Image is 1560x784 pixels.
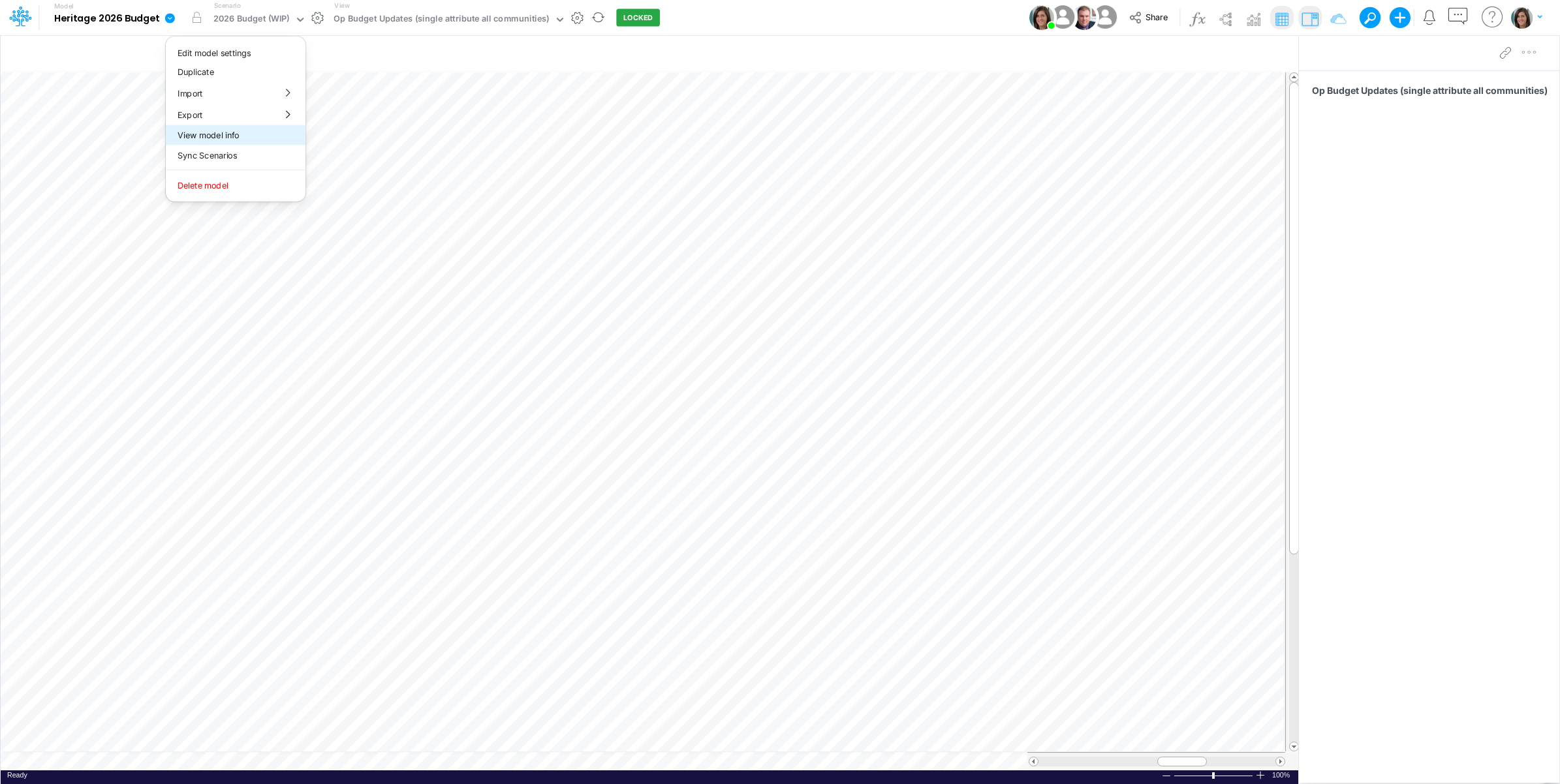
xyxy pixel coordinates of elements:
button: Sync Scenarios [166,145,305,166]
button: Import [166,82,305,104]
div: Zoom [1174,770,1255,780]
div: 2026 Budget (WIP) [213,12,290,27]
span: 100% [1272,770,1292,780]
button: Share [1123,8,1177,28]
span: Ready [7,771,27,779]
button: LOCKED [616,9,660,27]
label: Model [54,3,74,10]
label: Scenario [214,1,241,10]
div: In Ready mode [7,770,27,780]
button: Delete model [166,175,305,195]
input: Type a title here [12,41,1014,68]
img: User Image Icon [1090,3,1119,32]
img: User Image Icon [1029,5,1054,30]
div: Op Budget Updates (single attribute all communities) [334,12,549,27]
button: Edit model settings [166,42,305,63]
button: View model info [166,125,305,145]
img: User Image Icon [1071,5,1096,30]
a: Notifications [1422,10,1437,25]
img: User Image Icon [1048,3,1077,32]
div: Zoom level [1272,770,1292,780]
button: Export [166,104,305,125]
label: View [334,1,349,10]
span: Op Budget Updates (single attribute all communities) [1312,83,1552,97]
b: Heritage 2026 Budget [54,13,159,25]
div: Zoom Out [1161,771,1172,781]
div: Zoom [1212,772,1215,779]
span: Share [1146,12,1168,22]
button: Duplicate [166,62,305,82]
div: Zoom In [1255,770,1266,780]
